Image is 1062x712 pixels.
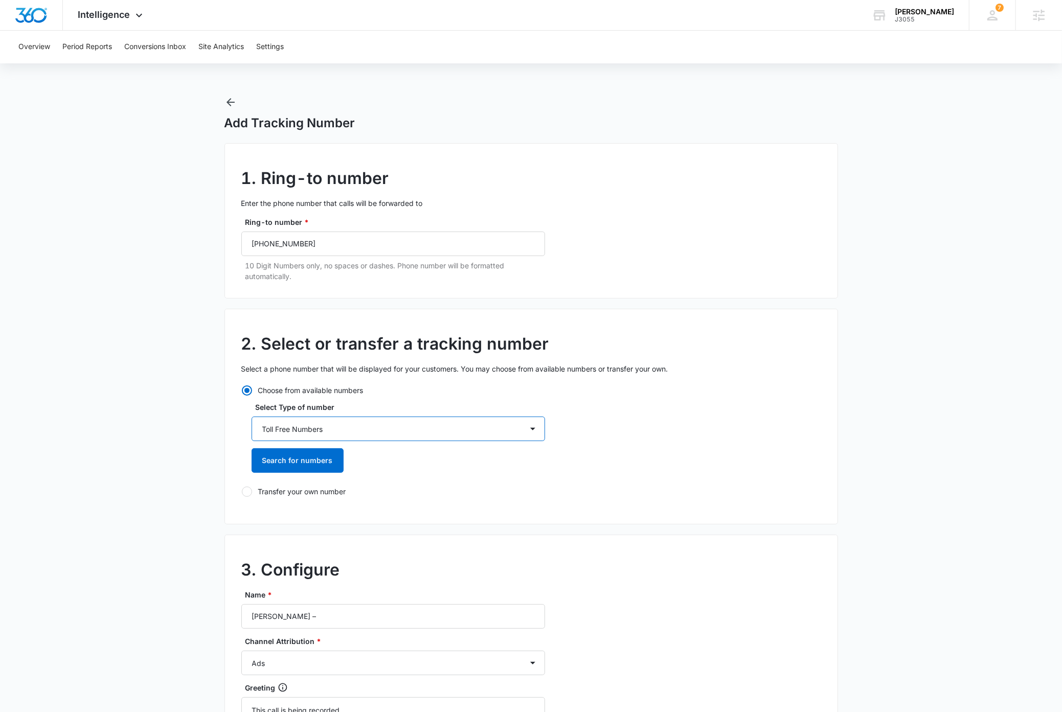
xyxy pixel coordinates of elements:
h2: 2. Select or transfer a tracking number [241,332,821,356]
div: notifications count [996,4,1004,12]
button: Site Analytics [198,31,244,63]
button: Settings [256,31,284,63]
span: Intelligence [78,9,130,20]
div: account name [895,8,954,16]
p: Greeting [245,682,276,693]
label: Ring-to number [245,217,549,227]
button: Conversions Inbox [124,31,186,63]
h2: 1. Ring-to number [241,166,821,191]
button: Period Reports [62,31,112,63]
h2: 3. Configure [241,558,821,582]
span: 7 [996,4,1004,12]
label: Transfer your own number [241,486,545,497]
label: Choose from available numbers [241,385,545,396]
p: Select a phone number that will be displayed for your customers. You may choose from available nu... [241,363,821,374]
p: 10 Digit Numbers only, no spaces or dashes. Phone number will be formatted automatically. [245,260,545,282]
label: Channel Attribution [245,636,549,647]
p: Enter the phone number that calls will be forwarded to [241,198,821,209]
input: (123) 456-7890 [241,232,545,256]
label: Select Type of number [256,402,549,412]
button: Overview [18,31,50,63]
div: account id [895,16,954,23]
h1: Add Tracking Number [224,116,355,131]
label: Name [245,589,549,600]
button: Search for numbers [252,448,344,473]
